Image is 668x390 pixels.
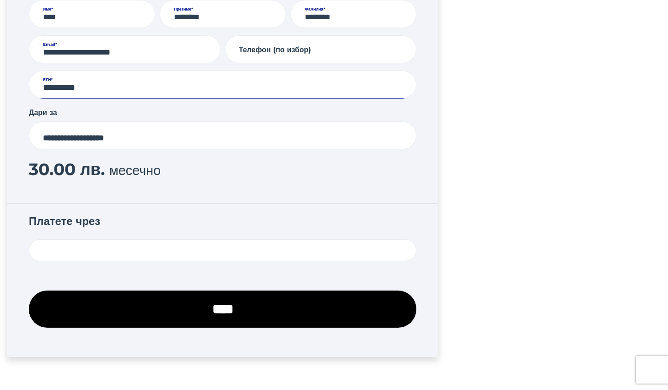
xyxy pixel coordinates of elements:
[29,159,75,179] span: 30.00
[43,246,402,255] iframe: Входна рамка за защитено картово плащане
[29,107,57,118] label: Дари за
[109,162,161,178] span: месечно
[80,159,105,179] span: лв.
[29,215,416,232] h3: Платете чрез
